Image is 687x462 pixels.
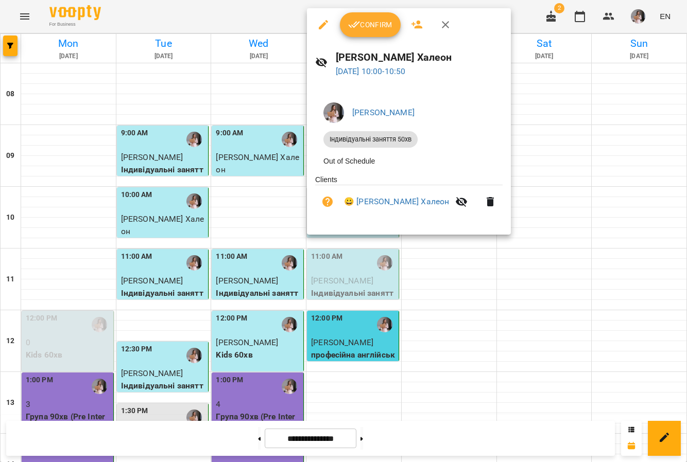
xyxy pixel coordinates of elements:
a: [DATE] 10:00-10:50 [336,66,406,76]
span: Confirm [348,19,392,31]
ul: Clients [315,174,503,222]
button: Confirm [340,12,401,37]
h6: [PERSON_NAME] Халеон [336,49,503,65]
button: Unpaid. Bill the attendance? [315,189,340,214]
a: [PERSON_NAME] [352,108,415,117]
span: Індивідуальні заняття 50хв [323,135,418,144]
a: 😀 [PERSON_NAME] Халеон [344,196,449,208]
li: Out of Schedule [315,152,503,170]
img: b3d641f4c4777ccbd52dfabb287f3e8a.jpg [323,102,344,123]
